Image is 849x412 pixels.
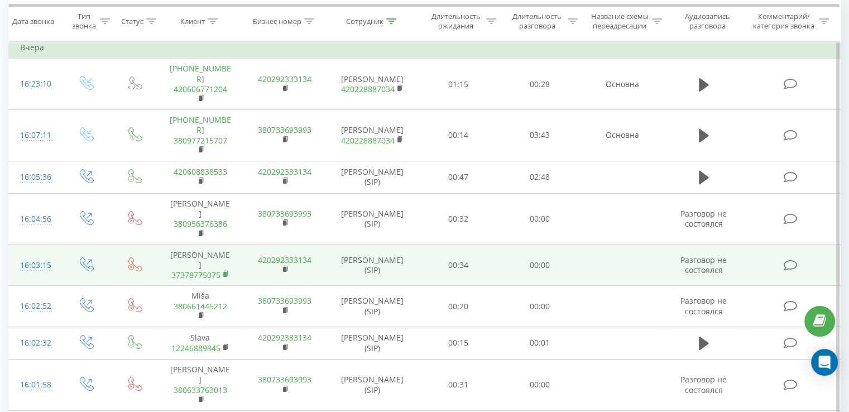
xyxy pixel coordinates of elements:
a: 380977215707 [174,135,227,146]
td: Основна [580,59,664,110]
div: Комментарий/категория звонка [751,12,816,31]
a: 380733693993 [258,124,311,135]
div: Тип звонка [70,12,97,31]
div: Бизнес номер [253,16,301,26]
td: [PERSON_NAME] (SIP) [327,286,418,327]
td: 00:20 [418,286,499,327]
td: [PERSON_NAME] [327,110,418,161]
td: 00:00 [499,245,580,286]
a: 420292333134 [258,255,311,265]
td: 00:00 [499,286,580,327]
a: 380733693993 [258,208,311,219]
span: Разговор не состоялся [680,208,727,229]
div: Open Intercom Messenger [811,349,838,376]
td: 00:34 [418,245,499,286]
td: [PERSON_NAME] (SIP) [327,360,418,411]
a: 380956376386 [174,218,227,229]
td: Miša [158,286,242,327]
td: [PERSON_NAME] [158,245,242,286]
a: [PHONE_NUMBER] [170,63,231,84]
td: 00:47 [418,161,499,193]
td: 03:43 [499,110,580,161]
td: 00:14 [418,110,499,161]
a: 380661445212 [174,301,227,312]
div: Дата звонка [12,16,54,26]
span: Разговор не состоялся [680,255,727,275]
a: 420228887034 [341,84,395,94]
div: Клиент [180,16,205,26]
div: Статус [121,16,143,26]
td: [PERSON_NAME] (SIP) [327,161,418,193]
td: [PERSON_NAME] (SIP) [327,194,418,245]
a: 420292333134 [258,74,311,84]
div: 16:02:32 [20,332,50,354]
td: 00:00 [499,194,580,245]
td: 00:15 [418,327,499,359]
a: 420606771204 [174,84,227,94]
td: 00:28 [499,59,580,110]
td: Основна [580,110,664,161]
td: [PERSON_NAME] [158,360,242,411]
div: 16:07:11 [20,124,50,146]
a: 420292333134 [258,332,311,343]
div: Аудиозапись разговора [675,12,740,31]
td: 00:31 [418,360,499,411]
a: 420608838533 [174,166,227,177]
div: Длительность ожидания [428,12,484,31]
div: 16:23:10 [20,73,50,95]
div: 16:02:52 [20,295,50,317]
td: Вчера [9,36,841,59]
span: Разговор не состоялся [680,374,727,395]
a: 37378775075 [171,270,220,280]
td: Slava [158,327,242,359]
td: 02:48 [499,161,580,193]
div: 16:03:15 [20,255,50,276]
td: [PERSON_NAME] (SIP) [327,245,418,286]
td: 00:01 [499,327,580,359]
div: 16:04:56 [20,208,50,230]
span: Разговор не состоялся [680,295,727,316]
td: [PERSON_NAME] [327,59,418,110]
td: 00:32 [418,194,499,245]
a: 380633763013 [174,385,227,395]
div: Сотрудник [346,16,383,26]
div: 16:01:58 [20,374,50,396]
a: 12246889845 [171,343,220,353]
div: Название схемы переадресации [591,12,649,31]
td: [PERSON_NAME] [158,194,242,245]
td: 00:00 [499,360,580,411]
a: 420292333134 [258,166,311,177]
div: 16:05:36 [20,166,50,188]
td: 01:15 [418,59,499,110]
a: [PHONE_NUMBER] [170,114,231,135]
a: 380733693993 [258,374,311,385]
a: 420228887034 [341,135,395,146]
td: [PERSON_NAME] (SIP) [327,327,418,359]
div: Длительность разговора [509,12,565,31]
a: 380733693993 [258,295,311,306]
